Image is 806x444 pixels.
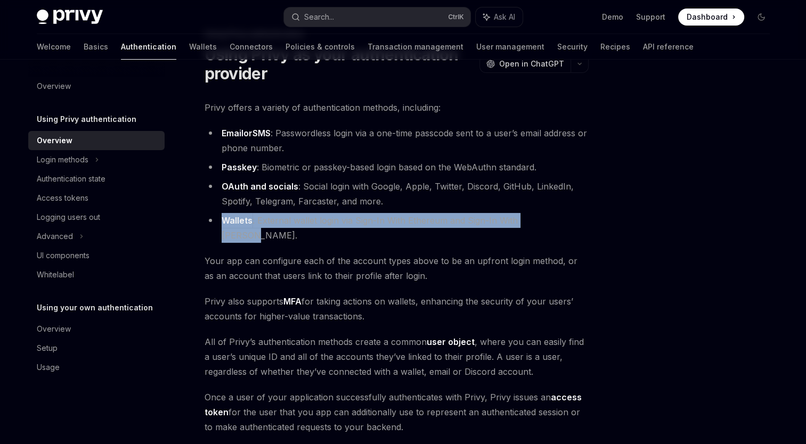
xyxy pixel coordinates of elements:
div: Setup [37,342,58,355]
div: Overview [37,80,71,93]
a: Logging users out [28,208,165,227]
a: Transaction management [368,34,463,60]
div: Login methods [37,153,88,166]
a: SMS [253,128,271,139]
a: User management [476,34,544,60]
a: Basics [84,34,108,60]
button: Open in ChatGPT [479,55,571,73]
div: Search... [304,11,334,23]
a: API reference [643,34,694,60]
span: Your app can configure each of the account types above to be an upfront login method, or as an ac... [205,253,589,283]
div: Overview [37,134,72,147]
a: Whitelabel [28,265,165,284]
a: Email [222,128,243,139]
span: Once a user of your application successfully authenticates with Privy, Privy issues an for the us... [205,390,589,434]
a: Overview [28,77,165,96]
li: : Social login with Google, Apple, Twitter, Discord, GitHub, LinkedIn, Spotify, Telegram, Farcast... [205,179,589,209]
a: Support [636,12,665,22]
div: Usage [37,361,60,374]
a: Demo [602,12,623,22]
a: Setup [28,339,165,358]
strong: or [222,128,271,139]
span: Privy also supports for taking actions on wallets, enhancing the security of your users’ accounts... [205,294,589,324]
button: Search...CtrlK [284,7,470,27]
img: dark logo [37,10,103,24]
a: Dashboard [678,9,744,26]
h5: Using your own authentication [37,301,153,314]
button: Ask AI [476,7,523,27]
div: Logging users out [37,211,100,224]
div: Whitelabel [37,268,74,281]
a: Policies & controls [286,34,355,60]
button: Toggle dark mode [753,9,770,26]
a: Security [557,34,588,60]
a: user object [427,336,475,348]
h1: Using Privy as your authentication provider [205,45,475,83]
h5: Using Privy authentication [37,113,136,126]
a: Usage [28,358,165,377]
a: Authentication state [28,169,165,188]
span: Ask AI [494,12,515,22]
div: UI components [37,249,89,262]
div: Advanced [37,230,73,243]
span: All of Privy’s authentication methods create a common , where you can easily find a user’s unique... [205,334,589,379]
span: Ctrl K [448,13,464,21]
a: Welcome [37,34,71,60]
span: Dashboard [687,12,728,22]
span: Privy offers a variety of authentication methods, including: [205,100,589,115]
a: Passkey [222,162,257,173]
a: Wallets [222,215,253,226]
div: Access tokens [37,192,88,204]
li: : Biometric or passkey-based login based on the WebAuthn standard. [205,160,589,175]
a: MFA [283,296,302,307]
a: Access tokens [28,188,165,208]
a: Wallets [189,34,217,60]
li: : External wallet login via Sign-In With Ethereum and Sign-In With [PERSON_NAME]. [205,213,589,243]
li: : Passwordless login via a one-time passcode sent to a user’s email address or phone number. [205,126,589,155]
a: Connectors [230,34,273,60]
a: OAuth and socials [222,181,298,192]
a: Recipes [600,34,630,60]
div: Overview [37,323,71,335]
span: Open in ChatGPT [499,59,564,69]
a: Overview [28,319,165,339]
a: Authentication [121,34,176,60]
a: Overview [28,131,165,150]
div: Authentication state [37,172,105,185]
a: UI components [28,246,165,265]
